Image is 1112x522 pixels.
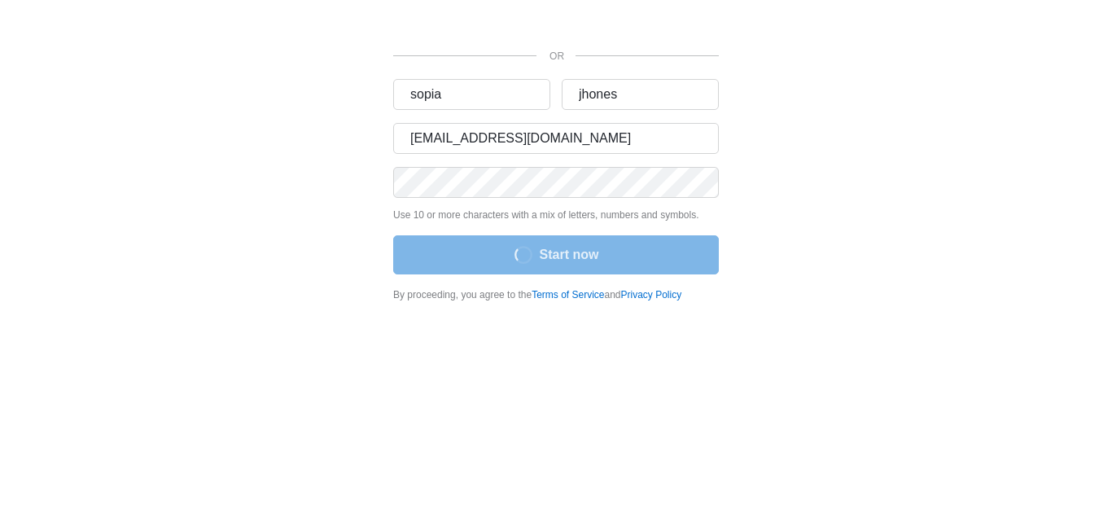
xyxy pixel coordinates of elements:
[562,79,719,110] input: Last name
[532,289,604,300] a: Terms of Service
[621,289,682,300] a: Privacy Policy
[393,79,550,110] input: First name
[393,123,719,154] input: Email
[393,208,719,222] p: Use 10 or more characters with a mix of letters, numbers and symbols.
[393,287,719,302] div: By proceeding, you agree to the and
[549,49,556,64] p: OR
